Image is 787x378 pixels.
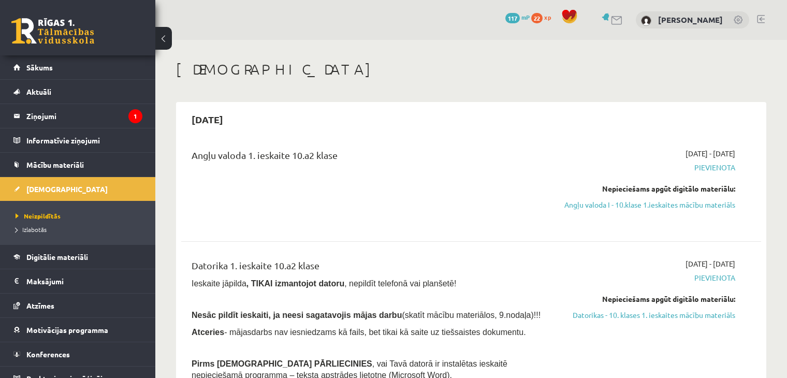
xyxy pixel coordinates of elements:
a: Atzīmes [13,294,142,317]
a: Izlabotās [16,225,145,234]
span: Aktuāli [26,87,51,96]
span: Sākums [26,63,53,72]
a: Datorikas - 10. klases 1. ieskaites mācību materiāls [564,310,735,321]
span: 22 [531,13,543,23]
a: Rīgas 1. Tālmācības vidusskola [11,18,94,44]
a: Maksājumi [13,269,142,293]
div: Datorika 1. ieskaite 10.a2 klase [192,258,549,278]
a: [PERSON_NAME] [658,14,723,25]
span: Izlabotās [16,225,47,234]
span: Konferences [26,350,70,359]
span: [DEMOGRAPHIC_DATA] [26,184,108,194]
span: - mājasdarbs nav iesniedzams kā fails, bet tikai kā saite uz tiešsaistes dokumentu. [192,328,526,337]
span: xp [544,13,551,21]
b: Atceries [192,328,224,337]
a: 22 xp [531,13,556,21]
span: Digitālie materiāli [26,252,88,261]
legend: Ziņojumi [26,104,142,128]
span: Motivācijas programma [26,325,108,335]
span: Ieskaite jāpilda , nepildīt telefonā vai planšetē! [192,279,456,288]
a: Motivācijas programma [13,318,142,342]
div: Angļu valoda 1. ieskaite 10.a2 klase [192,148,549,167]
i: 1 [128,109,142,123]
div: Nepieciešams apgūt digitālo materiālu: [564,294,735,304]
span: Pievienota [564,272,735,283]
img: Sabīne Vorza [641,16,651,26]
span: Atzīmes [26,301,54,310]
a: [DEMOGRAPHIC_DATA] [13,177,142,201]
a: Informatīvie ziņojumi [13,128,142,152]
h2: [DATE] [181,107,234,132]
span: (skatīt mācību materiālos, 9.nodaļa)!!! [402,311,541,319]
legend: Informatīvie ziņojumi [26,128,142,152]
a: Mācību materiāli [13,153,142,177]
div: Nepieciešams apgūt digitālo materiālu: [564,183,735,194]
a: Ziņojumi1 [13,104,142,128]
span: Neizpildītās [16,212,61,220]
span: Nesāc pildīt ieskaiti, ja neesi sagatavojis mājas darbu [192,311,402,319]
a: Aktuāli [13,80,142,104]
span: mP [521,13,530,21]
span: Pievienota [564,162,735,173]
span: Mācību materiāli [26,160,84,169]
span: 117 [505,13,520,23]
a: Angļu valoda I - 10.klase 1.ieskaites mācību materiāls [564,199,735,210]
legend: Maksājumi [26,269,142,293]
b: , TIKAI izmantojot datoru [246,279,344,288]
a: Sākums [13,55,142,79]
span: Pirms [DEMOGRAPHIC_DATA] PĀRLIECINIES [192,359,372,368]
a: Neizpildītās [16,211,145,221]
span: [DATE] - [DATE] [686,148,735,159]
a: Konferences [13,342,142,366]
h1: [DEMOGRAPHIC_DATA] [176,61,766,78]
span: [DATE] - [DATE] [686,258,735,269]
a: Digitālie materiāli [13,245,142,269]
a: 117 mP [505,13,530,21]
